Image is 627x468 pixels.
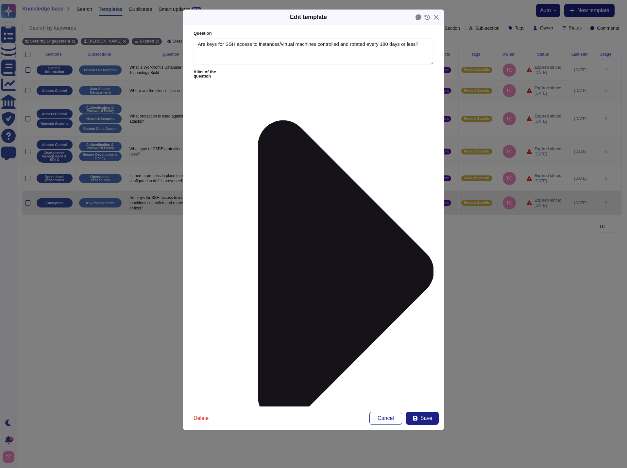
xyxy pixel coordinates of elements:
[194,416,209,421] span: Delete
[188,412,214,425] button: Delete
[194,38,433,65] textarea: Are keys for SSH access to instances/virtual machines controlled and rotated every 180 days or less?
[420,416,432,421] span: Save
[378,416,394,421] span: Cancel
[290,13,327,22] div: Edit template
[431,12,441,22] button: Close
[369,412,402,425] button: Cancel
[406,412,439,425] button: Save
[194,31,433,36] label: Question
